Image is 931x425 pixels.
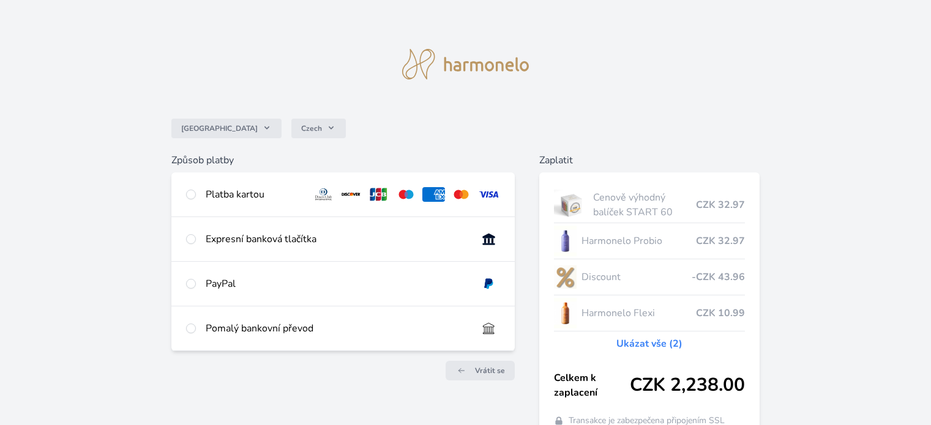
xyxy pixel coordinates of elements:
span: [GEOGRAPHIC_DATA] [181,124,258,133]
span: CZK 2,238.00 [630,374,745,396]
img: CLEAN_FLEXI_se_stinem_x-hi_(1)-lo.jpg [554,298,577,328]
h6: Způsob platby [171,153,514,168]
img: diners.svg [312,187,335,202]
img: discover.svg [340,187,362,202]
span: -CZK 43.96 [692,270,745,284]
button: [GEOGRAPHIC_DATA] [171,119,282,138]
img: amex.svg [422,187,445,202]
img: bankTransfer_IBAN.svg [477,321,500,336]
span: Vrátit se [475,366,505,375]
img: logo.svg [402,49,529,79]
span: CZK 10.99 [696,306,745,320]
img: maestro.svg [395,187,417,202]
img: discount-lo.png [554,262,577,292]
span: CZK 32.97 [696,234,745,248]
span: Celkem k zaplacení [554,371,630,400]
span: Harmonelo Probio [581,234,695,248]
div: Expresní banková tlačítka [206,232,467,246]
a: Ukázat vše (2) [616,336,682,351]
div: Platba kartou [206,187,302,202]
span: Harmonelo Flexi [581,306,695,320]
img: start.jpg [554,190,589,220]
span: Czech [301,124,322,133]
img: mc.svg [450,187,473,202]
button: Czech [291,119,346,138]
span: Cenově výhodný balíček START 60 [593,190,695,220]
span: Discount [581,270,691,284]
div: PayPal [206,276,467,291]
img: jcb.svg [367,187,390,202]
span: CZK 32.97 [696,198,745,212]
img: visa.svg [477,187,500,202]
a: Vrátit se [446,361,515,380]
div: Pomalý bankovní převod [206,321,467,336]
img: paypal.svg [477,276,500,291]
img: CLEAN_PROBIO_se_stinem_x-lo.jpg [554,226,577,256]
img: onlineBanking_CZ.svg [477,232,500,246]
h6: Zaplatit [539,153,760,168]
